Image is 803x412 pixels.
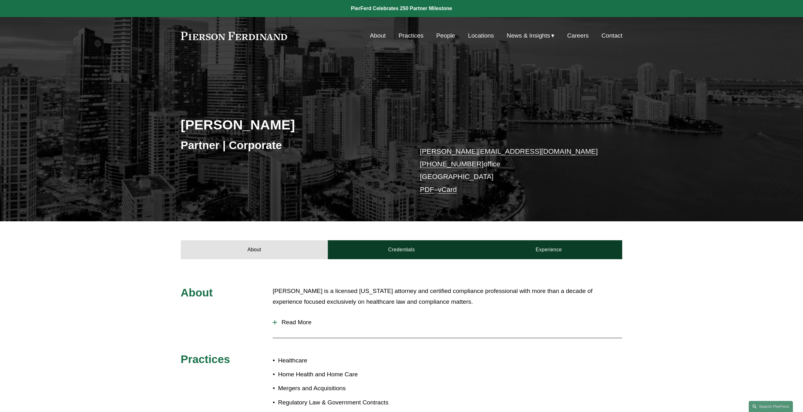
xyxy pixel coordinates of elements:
p: Home Health and Home Care [278,369,401,380]
h3: Partner | Corporate [181,138,402,152]
p: office [GEOGRAPHIC_DATA] – [420,145,604,196]
a: People [436,30,455,42]
a: About [181,240,328,259]
a: Experience [475,240,623,259]
h2: [PERSON_NAME] [181,116,402,133]
a: Careers [567,30,588,42]
a: [PHONE_NUMBER] [420,160,484,168]
a: About [370,30,386,42]
span: Practices [181,353,230,365]
a: [PERSON_NAME][EMAIL_ADDRESS][DOMAIN_NAME] [420,147,598,155]
a: Locations [468,30,494,42]
p: Mergers and Acquisitions [278,383,401,394]
a: vCard [438,186,457,194]
a: Search this site [749,401,793,412]
p: Healthcare [278,355,401,366]
a: Credentials [328,240,475,259]
button: Read More [273,314,622,331]
p: Regulatory Law & Government Contracts [278,397,401,408]
a: Contact [601,30,622,42]
span: Read More [277,319,622,326]
a: PDF [420,186,434,194]
span: About [181,286,213,299]
a: Practices [399,30,423,42]
span: News & Insights [507,30,550,41]
a: folder dropdown [507,30,554,42]
p: [PERSON_NAME] is a licensed [US_STATE] attorney and certified compliance professional with more t... [273,286,622,308]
